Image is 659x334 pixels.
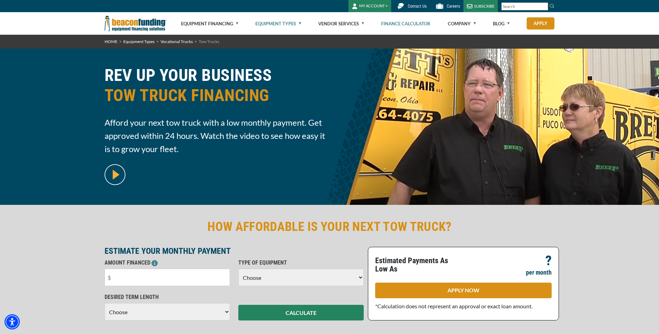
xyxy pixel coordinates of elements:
img: video modal pop-up play button [105,164,125,185]
a: Blog [493,12,510,35]
img: Search [549,3,555,9]
input: $ [105,269,230,286]
a: Equipment Types [255,12,301,35]
a: Equipment Types [123,39,155,44]
p: TYPE OF EQUIPMENT [238,259,364,267]
a: Equipment Financing [181,12,238,35]
input: Search [501,2,548,10]
p: AMOUNT FINANCED [105,259,230,267]
a: Finance Calculator [381,12,430,35]
p: DESIRED TERM LENGTH [105,293,230,301]
a: Vendor Services [318,12,364,35]
p: ESTIMATE YOUR MONTHLY PAYMENT [105,247,364,255]
a: Vocational Trucks [160,39,193,44]
p: ? [545,257,552,265]
span: *Calculation does not represent an approval or exact loan amount. [375,303,533,309]
p: per month [526,268,552,277]
a: Company [448,12,476,35]
a: APPLY NOW [375,283,552,298]
a: HOME [105,39,117,44]
a: Clear search text [541,4,546,9]
div: Accessibility Menu [5,314,20,329]
span: Careers [447,4,460,9]
p: Estimated Payments As Low As [375,257,459,273]
a: Apply [527,17,554,30]
h2: HOW AFFORDABLE IS YOUR NEXT TOW TRUCK? [105,219,555,235]
span: TOW TRUCK FINANCING [105,85,326,106]
img: Beacon Funding Corporation logo [105,12,166,35]
h1: REV UP YOUR BUSINESS [105,65,326,111]
span: Tow Trucks [199,39,219,44]
button: CALCULATE [238,305,364,320]
span: Contact Us [408,4,427,9]
span: Afford your next tow truck with a low monthly payment. Get approved within 24 hours. Watch the vi... [105,116,326,156]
